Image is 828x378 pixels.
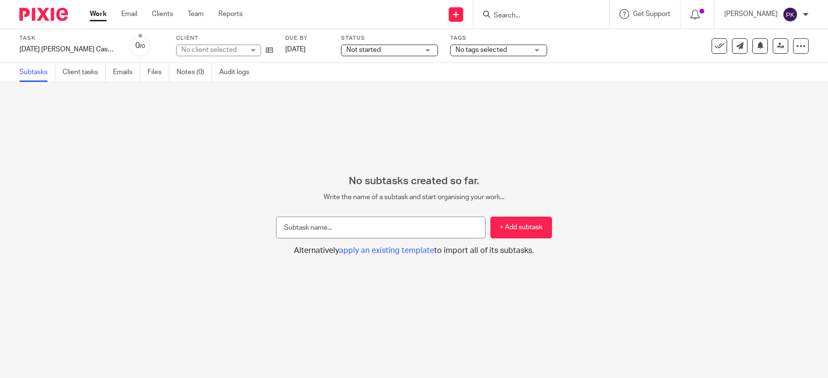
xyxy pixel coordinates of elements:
[152,9,173,19] a: Clients
[188,9,204,19] a: Team
[712,38,727,54] a: Mark task as done
[177,63,212,82] a: Notes (0)
[218,9,243,19] a: Reports
[219,63,257,82] a: Audit logs
[341,34,438,42] label: Status
[732,38,747,54] a: Send new email to ENVenture
[276,217,486,238] input: Subtask name...
[19,8,68,21] img: Pixie
[276,246,552,256] button: Alternativelyapply an existing templateto import all of its subtasks.
[113,63,140,82] a: Emails
[121,9,137,19] a: Email
[135,40,145,51] div: 0
[19,63,55,82] a: Subtasks
[450,34,547,42] label: Tags
[276,175,552,188] h2: No subtasks created so far.
[19,45,116,54] div: [DATE] [PERSON_NAME] Cash Account Data entry in [GEOGRAPHIC_DATA]
[346,47,381,53] span: Not started
[285,46,306,53] span: [DATE]
[490,217,552,238] button: + Add subtask
[266,47,273,54] i: Open client page
[181,45,244,55] div: No client selected
[493,12,580,20] input: Search
[285,34,329,42] label: Due by
[455,47,507,53] span: No tags selected
[19,45,116,54] div: 2025Aug Petty Cash Account Data entry in QBO
[176,34,273,42] label: Client
[752,38,768,54] button: Snooze task
[147,63,169,82] a: Files
[782,7,798,22] img: svg%3E
[19,34,116,42] label: Task
[63,63,106,82] a: Client tasks
[773,38,788,54] a: Reassign task
[90,9,107,19] a: Work
[724,9,778,19] p: [PERSON_NAME]
[339,247,434,254] span: apply an existing template
[276,192,552,202] p: Write the name of a subtask and start organising your work...
[633,11,670,17] span: Get Support
[140,44,145,49] small: /0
